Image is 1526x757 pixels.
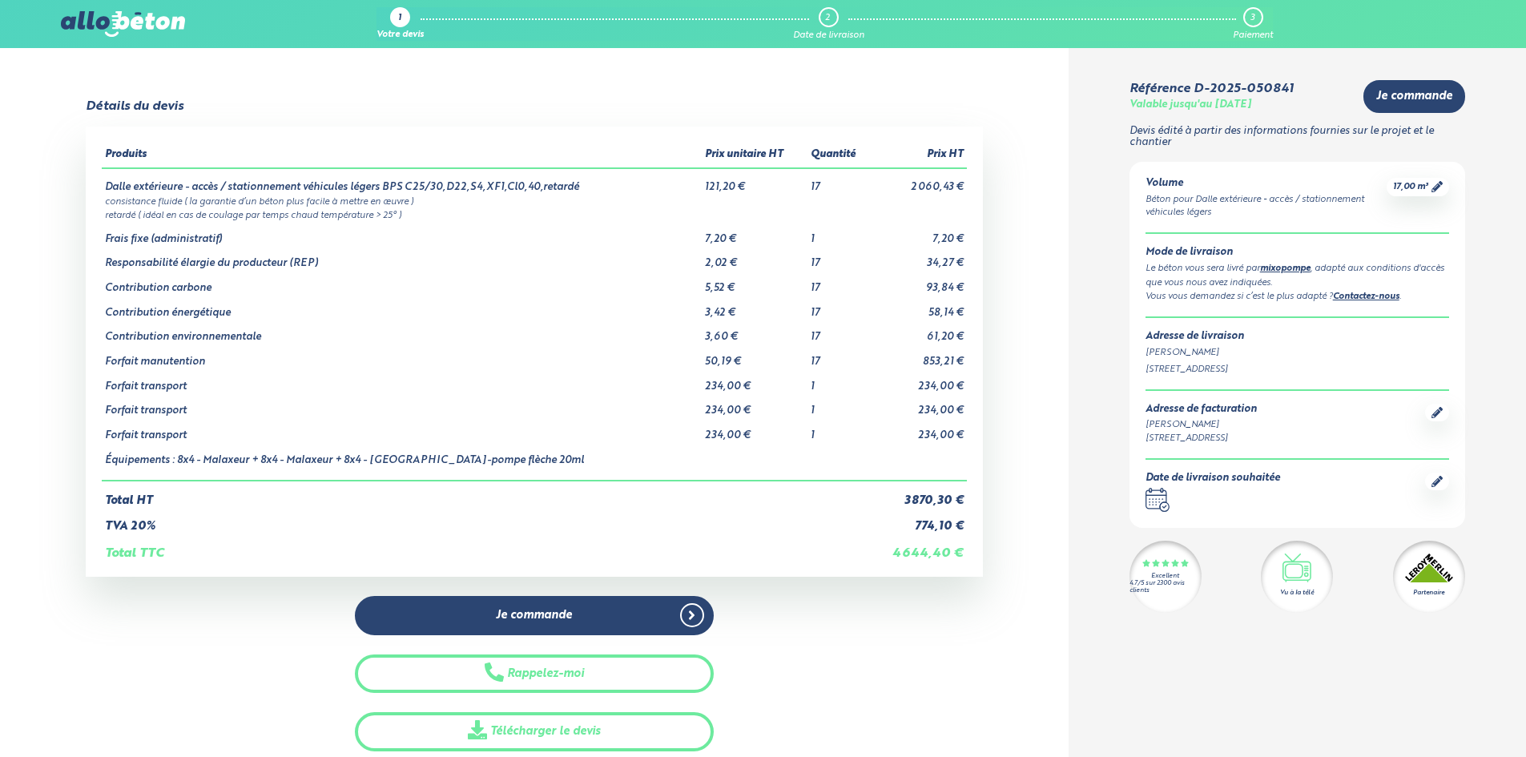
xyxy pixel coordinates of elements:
td: Forfait manutention [102,344,703,368]
iframe: Help widget launcher [1383,695,1508,739]
td: Forfait transport [102,393,703,417]
td: 17 [807,295,871,320]
td: 2,02 € [702,245,807,270]
td: Forfait transport [102,368,703,393]
td: 4 644,40 € [871,534,967,561]
img: allobéton [61,11,184,37]
div: Valable jusqu'au [DATE] [1129,99,1251,111]
div: [PERSON_NAME] [1146,418,1257,432]
td: 93,84 € [871,270,967,295]
div: 2 [825,13,830,23]
td: 7,20 € [871,221,967,246]
div: Mode de livraison [1146,247,1449,259]
td: 17 [807,245,871,270]
td: Contribution environnementale [102,319,703,344]
td: Dalle extérieure - accès / stationnement véhicules légers BPS C25/30,D22,S4,XF1,Cl0,40,retardé [102,168,703,194]
div: 1 [398,14,401,24]
div: 3 [1250,13,1254,23]
div: Adresse de livraison [1146,331,1449,343]
div: Détails du devis [86,99,183,114]
td: Équipements : 8x4 - Malaxeur + 8x4 - Malaxeur + 8x4 - [GEOGRAPHIC_DATA]-pompe flèche 20ml [102,442,703,481]
div: Date de livraison [793,30,864,41]
td: 3 870,30 € [871,481,967,508]
td: retardé ( idéal en cas de coulage par temps chaud température > 25° ) [102,207,967,221]
div: Volume [1146,178,1387,190]
div: Référence D-2025-050841 [1129,82,1294,96]
td: 1 [807,368,871,393]
span: Je commande [1376,90,1452,103]
div: Vous vous demandez si c’est le plus adapté ? . [1146,290,1449,304]
div: [STREET_ADDRESS] [1146,363,1449,376]
a: Contactez-nous [1333,292,1399,301]
div: Partenaire [1413,588,1444,598]
span: Je commande [496,609,572,622]
td: 1 [807,417,871,442]
div: Vu à la télé [1280,588,1314,598]
td: 2 060,43 € [871,168,967,194]
td: 34,27 € [871,245,967,270]
td: 1 [807,393,871,417]
td: Total TTC [102,534,871,561]
td: Contribution carbone [102,270,703,295]
a: mixopompe [1260,264,1311,273]
td: TVA 20% [102,507,871,534]
div: Béton pour Dalle extérieure - accès / stationnement véhicules légers [1146,193,1387,220]
td: 234,00 € [871,417,967,442]
td: 5,52 € [702,270,807,295]
th: Produits [102,143,703,168]
div: 4.7/5 sur 2300 avis clients [1129,580,1202,594]
a: Télécharger le devis [355,712,714,751]
a: Je commande [355,596,714,635]
th: Quantité [807,143,871,168]
th: Prix unitaire HT [702,143,807,168]
td: 61,20 € [871,319,967,344]
td: consistance fluide ( la garantie d’un béton plus facile à mettre en œuvre ) [102,194,967,207]
td: 3,42 € [702,295,807,320]
div: Paiement [1233,30,1273,41]
button: Rappelez-moi [355,654,714,694]
div: Date de livraison souhaitée [1146,473,1280,485]
a: 1 Votre devis [376,7,424,41]
td: Forfait transport [102,417,703,442]
p: Devis édité à partir des informations fournies sur le projet et le chantier [1129,126,1465,149]
td: 7,20 € [702,221,807,246]
td: 121,20 € [702,168,807,194]
td: Frais fixe (administratif) [102,221,703,246]
td: 234,00 € [702,417,807,442]
a: 2 Date de livraison [793,7,864,41]
td: 58,14 € [871,295,967,320]
td: 234,00 € [871,393,967,417]
td: 853,21 € [871,344,967,368]
div: Adresse de facturation [1146,404,1257,416]
th: Prix HT [871,143,967,168]
td: 234,00 € [702,368,807,393]
td: Responsabilité élargie du producteur (REP) [102,245,703,270]
td: 17 [807,319,871,344]
td: 1 [807,221,871,246]
td: Contribution énergétique [102,295,703,320]
td: Total HT [102,481,871,508]
td: 234,00 € [871,368,967,393]
a: 3 Paiement [1233,7,1273,41]
div: Excellent [1151,573,1179,580]
td: 774,10 € [871,507,967,534]
td: 17 [807,270,871,295]
td: 17 [807,168,871,194]
div: Le béton vous sera livré par , adapté aux conditions d'accès que vous nous avez indiquées. [1146,262,1449,290]
td: 50,19 € [702,344,807,368]
td: 234,00 € [702,393,807,417]
div: [PERSON_NAME] [1146,346,1449,360]
td: 3,60 € [702,319,807,344]
div: Votre devis [376,30,424,41]
td: 17 [807,344,871,368]
a: Je commande [1363,80,1465,113]
div: [STREET_ADDRESS] [1146,432,1257,445]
